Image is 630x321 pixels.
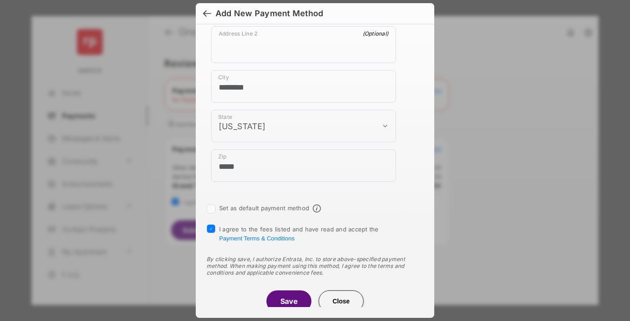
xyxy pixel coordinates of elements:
span: Default payment method info [313,204,321,212]
div: payment_method_screening[postal_addresses][postalCode] [211,149,396,182]
div: payment_method_screening[postal_addresses][administrativeArea] [211,110,396,142]
span: I agree to the fees listed and have read and accept the [219,226,379,242]
label: Set as default payment method [219,204,309,212]
div: payment_method_screening[postal_addresses][addressLine2] [211,26,396,63]
button: Close [319,290,364,312]
div: payment_method_screening[postal_addresses][locality] [211,70,396,103]
div: By clicking save, I authorize Entrata, Inc. to store above-specified payment method. When making ... [207,256,423,276]
button: Save [266,290,311,312]
div: Add New Payment Method [216,9,323,18]
button: I agree to the fees listed and have read and accept the [219,235,294,242]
